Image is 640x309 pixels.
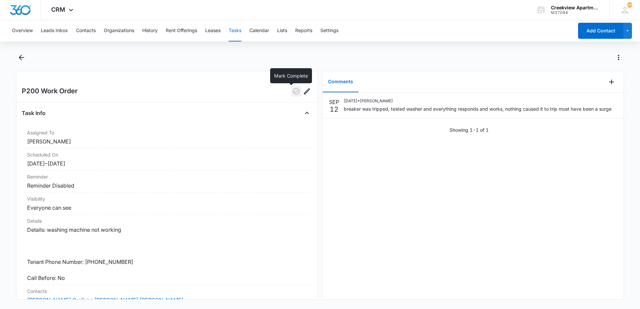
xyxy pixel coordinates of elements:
[27,204,307,212] dd: Everyone can see
[330,106,338,113] p: 12
[27,173,307,180] dt: Reminder
[302,86,312,97] button: Edit
[27,160,307,168] dd: [DATE] – [DATE]
[606,77,617,87] button: Add Comment
[627,2,632,8] span: 206
[302,108,312,118] button: Close
[320,20,338,41] button: Settings
[578,23,623,39] button: Add Contact
[104,20,134,41] button: Organizations
[613,52,624,63] button: Actions
[551,10,600,15] div: account id
[76,20,96,41] button: Contacts
[22,285,312,307] div: Contacts[PERSON_NAME] Orelluna [PERSON_NAME] [PERSON_NAME]
[16,52,26,63] button: Back
[277,20,287,41] button: Lists
[323,72,358,92] button: Comments
[295,20,312,41] button: Reports
[27,182,307,190] dd: Reminder Disabled
[27,129,307,136] dt: Assigned To
[27,297,183,303] a: [PERSON_NAME] Orelluna [PERSON_NAME] [PERSON_NAME]
[27,151,307,158] dt: Scheduled On
[12,20,33,41] button: Overview
[551,5,600,10] div: account name
[41,20,68,41] button: Leads Inbox
[344,105,612,112] p: breaker was tripped, tested washer and everything responds and works, nothing caused it to trip m...
[270,68,312,83] div: Mark Complete
[22,193,312,215] div: VisibilityEveryone can see
[27,137,307,145] dd: [PERSON_NAME]
[27,288,307,295] dt: Contacts
[22,171,312,193] div: ReminderReminder Disabled
[27,226,307,282] dd: Details: washing machine not working Tenant Phone Number: [PHONE_NUMBER] Call Before: No
[142,20,158,41] button: History
[27,195,307,202] dt: Visibility
[344,98,612,104] p: [DATE] • [PERSON_NAME]
[329,98,339,106] p: SEP
[22,148,312,171] div: Scheduled On[DATE]–[DATE]
[229,20,241,41] button: Tasks
[627,2,632,8] div: notifications count
[249,20,269,41] button: Calendar
[205,20,221,41] button: Leases
[22,109,46,117] h4: Task Info
[22,86,78,97] h2: P200 Work Order
[22,215,312,285] div: DetailsDetails: washing machine not working Tenant Phone Number: [PHONE_NUMBER] Call Before: No
[450,126,489,133] p: Showing 1-1 of 1
[166,20,197,41] button: Rent Offerings
[27,217,307,224] dt: Details
[22,126,312,148] div: Assigned To[PERSON_NAME]
[51,6,65,13] span: CRM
